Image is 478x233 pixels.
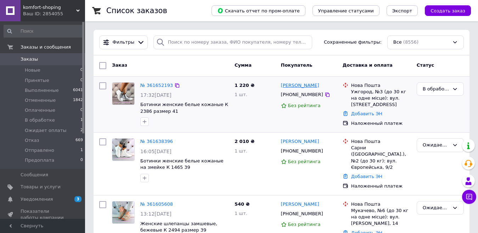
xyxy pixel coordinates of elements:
span: Фильтры [113,39,135,46]
a: [PERSON_NAME] [281,82,319,89]
span: 6041 [73,87,83,94]
span: Новые [25,67,40,73]
span: 2 [80,127,83,134]
img: Фото товару [112,83,134,105]
div: Наложенный платеж [351,120,411,127]
span: Экспорт [392,8,412,13]
span: 1842 [73,97,83,104]
span: 0 [80,77,83,84]
span: Заказы и сообщения [21,44,71,50]
span: Предоплата [25,157,54,163]
span: 16:05[DATE] [140,149,171,154]
span: Отмененные [25,97,56,104]
a: Добавить ЭН [351,174,382,179]
div: Ожидает оплаты [423,142,449,149]
span: 0 [80,107,83,113]
div: Сарни ([GEOGRAPHIC_DATA].), №2 (до 30 кг): вул. Європейська, 9/2 [351,145,411,171]
span: Без рейтинга [288,159,321,164]
span: Без рейтинга [288,222,321,227]
span: Отказ [25,137,39,144]
span: 1 [80,147,83,154]
input: Поиск [4,25,84,38]
a: Женские шлепанцы замшевые, бежевые К 2494 размер 39 [140,221,217,233]
a: № 361652193 [140,83,173,88]
span: Отправлено [25,147,54,154]
span: Выполненные [25,87,59,94]
span: 1 шт. [235,92,247,97]
div: Нова Пошта [351,138,411,145]
span: Управление статусами [318,8,374,13]
span: Сохраненные фильтры: [324,39,382,46]
div: Мукачево, №6 (до 30 кг на одне місце): вул. [PERSON_NAME], 14 [351,207,411,227]
a: Ботинки женские белые кожаные К 2386 размер 41 [140,102,228,114]
div: [PHONE_NUMBER] [280,146,325,156]
span: (8556) [403,39,418,45]
div: [PHONE_NUMBER] [280,90,325,99]
span: 0 [80,67,83,73]
span: Заказы [21,56,38,62]
div: В обработке [423,85,449,93]
span: 1 шт. [235,148,247,154]
span: 0 [80,157,83,163]
span: 1 [80,117,83,123]
a: [PERSON_NAME] [281,138,319,145]
button: Чат с покупателем [462,190,476,204]
span: 2 010 ₴ [235,139,254,144]
span: 13:12[DATE] [140,211,171,217]
a: Фото товару [112,82,135,105]
span: В обработке [25,117,55,123]
span: Ожидает оплаты [25,127,67,134]
span: Оплаченные [25,107,55,113]
span: Принятые [25,77,49,84]
span: Все [393,39,402,46]
span: Уведомления [21,196,53,203]
a: [PERSON_NAME] [281,201,319,208]
div: Нова Пошта [351,82,411,89]
span: Без рейтинга [288,103,321,108]
span: 3 [74,196,81,202]
span: Сообщения [21,172,48,178]
span: Сумма [235,62,252,68]
div: Ужгород, №3 (до 30 кг на одне місце): вул. [STREET_ADDRESS] [351,89,411,108]
span: 1 220 ₴ [235,83,254,88]
button: Управление статусами [313,5,379,16]
input: Поиск по номеру заказа, ФИО покупателя, номеру телефона, Email, номеру накладной [153,35,312,49]
div: Ваш ID: 2854055 [23,11,85,17]
div: Наложенный платеж [351,183,411,189]
span: Покупатель [281,62,313,68]
a: Создать заказ [418,8,471,13]
img: Фото товару [112,201,134,223]
a: Ботинки женские белые кожаные на змейке К 1465 39 [140,158,224,170]
span: 669 [75,137,83,144]
span: Статус [417,62,434,68]
span: Создать заказ [431,8,465,13]
a: № 361638396 [140,139,173,144]
img: Фото товару [112,139,134,161]
span: Скачать отчет по пром-оплате [217,7,300,14]
span: Заказ [112,62,127,68]
button: Скачать отчет по пром-оплате [212,5,305,16]
div: Ожидает оплаты [423,204,449,212]
a: Фото товару [112,201,135,224]
a: № 361605608 [140,201,173,207]
div: [PHONE_NUMBER] [280,209,325,218]
a: Фото товару [112,138,135,161]
span: Товары и услуги [21,184,61,190]
span: Показатели работы компании [21,208,66,221]
span: komfort-shoping [23,4,76,11]
span: 17:32[DATE] [140,92,171,98]
h1: Список заказов [106,6,167,15]
span: 1 шт. [235,211,247,216]
button: Экспорт [387,5,418,16]
span: 540 ₴ [235,201,250,207]
a: Добавить ЭН [351,111,382,116]
button: Создать заказ [425,5,471,16]
div: Нова Пошта [351,201,411,207]
span: Доставка и оплата [343,62,393,68]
